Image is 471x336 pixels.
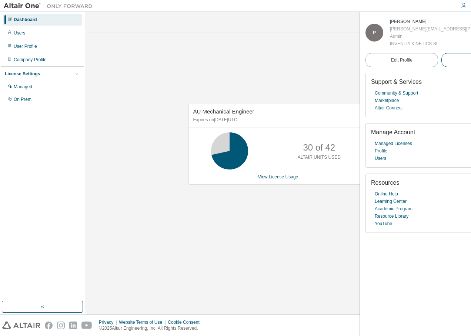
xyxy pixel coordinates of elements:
[14,96,31,102] div: On Prem
[375,205,412,213] a: Academic Program
[303,141,335,154] p: 30 of 42
[365,53,438,67] a: Edit Profile
[298,154,341,161] p: ALTAIR UNITS USED
[373,30,376,35] span: P
[375,213,408,220] a: Resource Library
[258,174,298,179] a: View License Usage
[99,319,119,325] div: Privacy
[375,198,407,205] a: Learning Center
[14,17,37,23] div: Dashboard
[14,43,37,49] div: User Profile
[14,84,32,90] div: Managed
[375,97,399,104] a: Marketplace
[391,57,412,63] span: Edit Profile
[375,155,386,162] a: Users
[69,322,77,329] img: linkedin.svg
[45,322,53,329] img: facebook.svg
[371,179,399,186] span: Resources
[375,140,412,147] a: Managed Licenses
[375,104,402,112] a: Altair Connect
[99,325,204,332] p: © 2025 Altair Engineering, Inc. All Rights Reserved.
[371,79,422,85] span: Support & Services
[375,89,418,97] a: Community & Support
[375,190,398,198] a: Online Help
[2,322,40,329] img: altair_logo.svg
[57,322,65,329] img: instagram.svg
[371,129,415,135] span: Manage Account
[168,319,204,325] div: Cookie Consent
[14,57,47,63] div: Company Profile
[4,2,96,10] img: Altair One
[5,71,40,77] div: License Settings
[81,322,92,329] img: youtube.svg
[193,108,254,115] span: AU Mechanical Engineer
[14,30,25,36] div: Users
[193,117,361,123] p: Expires on [DATE] UTC
[375,220,392,227] a: YouTube
[375,147,387,155] a: Profile
[119,319,168,325] div: Website Terms of Use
